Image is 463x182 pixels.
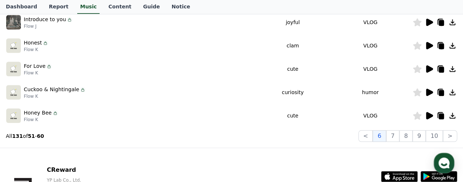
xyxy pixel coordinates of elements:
[257,104,328,127] td: cute
[358,130,373,142] button: <
[2,121,48,140] a: Home
[24,117,58,123] p: Flow K
[412,130,426,142] button: 9
[6,108,21,123] img: music
[257,11,328,34] td: joyful
[24,16,66,23] p: Introduce to you
[373,130,386,142] button: 6
[28,133,35,139] strong: 51
[6,132,44,140] p: All of -
[6,15,21,30] img: music
[328,81,412,104] td: humor
[24,109,52,117] p: Honey Bee
[6,62,21,76] img: music
[24,70,52,76] p: Flow K
[24,23,72,29] p: Flow J
[24,93,86,99] p: Flow K
[386,130,399,142] button: 7
[19,132,31,138] span: Home
[257,34,328,57] td: clam
[24,47,48,53] p: Flow K
[24,39,42,47] p: Honest
[443,130,457,142] button: >
[24,62,45,70] p: For Love
[6,38,21,53] img: music
[328,104,412,127] td: VLOG
[399,130,412,142] button: 8
[328,57,412,81] td: VLOG
[426,130,443,142] button: 10
[47,166,169,174] p: CReward
[37,133,44,139] strong: 60
[94,121,141,140] a: Settings
[108,132,126,138] span: Settings
[12,133,23,139] strong: 131
[257,57,328,81] td: cute
[48,121,94,140] a: Messages
[328,11,412,34] td: VLOG
[6,85,21,100] img: music
[61,133,82,139] span: Messages
[257,81,328,104] td: curiosity
[24,86,79,93] p: Cuckoo & Nightingale
[328,34,412,57] td: VLOG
